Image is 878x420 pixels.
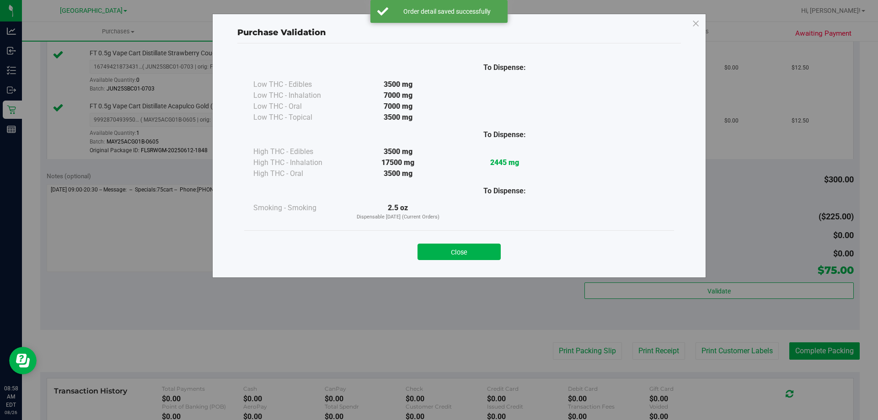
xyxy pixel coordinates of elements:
[253,157,345,168] div: High THC - Inhalation
[393,7,501,16] div: Order detail saved successfully
[451,62,558,73] div: To Dispense:
[345,168,451,179] div: 3500 mg
[490,158,519,167] strong: 2445 mg
[253,90,345,101] div: Low THC - Inhalation
[253,202,345,213] div: Smoking - Smoking
[9,347,37,374] iframe: Resource center
[253,101,345,112] div: Low THC - Oral
[345,79,451,90] div: 3500 mg
[345,213,451,221] p: Dispensable [DATE] (Current Orders)
[345,112,451,123] div: 3500 mg
[253,112,345,123] div: Low THC - Topical
[237,27,326,37] span: Purchase Validation
[345,146,451,157] div: 3500 mg
[418,244,501,260] button: Close
[345,157,451,168] div: 17500 mg
[451,186,558,197] div: To Dispense:
[253,168,345,179] div: High THC - Oral
[451,129,558,140] div: To Dispense:
[253,79,345,90] div: Low THC - Edibles
[253,146,345,157] div: High THC - Edibles
[345,202,451,221] div: 2.5 oz
[345,90,451,101] div: 7000 mg
[345,101,451,112] div: 7000 mg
